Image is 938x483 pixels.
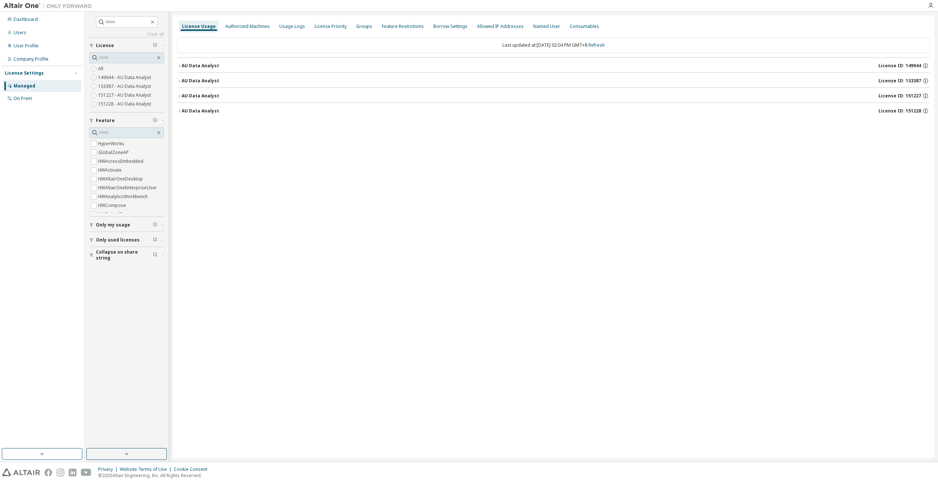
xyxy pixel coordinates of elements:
[44,469,52,476] img: facebook.svg
[570,24,599,29] div: Consumables
[98,201,128,210] label: HWCompose
[182,93,219,99] div: AU Data Analyst
[81,469,92,476] img: youtube.svg
[182,63,219,69] div: AU Data Analyst
[279,24,305,29] div: Usage Logs
[98,466,120,472] div: Privacy
[153,252,157,258] span: Clear filter
[878,63,921,69] span: License ID: 149944
[182,78,219,84] div: AU Data Analyst
[96,222,130,228] span: Only my usage
[89,247,164,263] button: Collapse on share string
[382,24,424,29] div: Feature Restrictions
[588,42,605,48] a: Refresh
[433,24,468,29] div: Borrow Settings
[153,43,157,49] span: Clear filter
[98,472,212,479] p: © 2025 Altair Engineering, Inc. All Rights Reserved.
[96,118,115,124] span: Feature
[315,24,347,29] div: License Priority
[177,88,930,104] button: AU Data AnalystLicense ID: 151227
[98,148,130,157] label: GlobalZoneAP
[878,93,921,99] span: License ID: 151227
[878,78,921,84] span: License ID: 133387
[14,43,39,49] div: User Profile
[98,166,123,175] label: HWActivate
[98,91,153,100] label: 151227 - AU Data Analyst
[153,222,157,228] span: Clear filter
[89,112,164,129] button: Feature
[174,466,212,472] div: Cookie Consent
[98,64,105,73] label: All
[89,37,164,54] button: License
[98,73,153,82] label: 149944 - AU Data Analyst
[89,217,164,233] button: Only my usage
[5,70,44,76] div: License Settings
[89,31,164,37] a: Clear all
[98,139,126,148] label: HyperWorks
[177,58,930,74] button: AU Data AnalystLicense ID: 149944
[177,37,930,53] div: Last updated at: [DATE] 02:04 PM GMT+8
[878,108,921,114] span: License ID: 151228
[98,100,153,108] label: 151228 - AU Data Analyst
[98,175,144,183] label: HWAltairOneDesktop
[14,96,32,101] div: On Prem
[89,232,164,248] button: Only used licenses
[57,469,64,476] img: instagram.svg
[14,17,38,22] div: Dashboard
[533,24,560,29] div: Named User
[96,249,153,261] span: Collapse on share string
[120,466,174,472] div: Website Terms of Use
[14,83,35,89] div: Managed
[177,73,930,89] button: AU Data AnalystLicense ID: 133387
[153,237,157,243] span: Clear filter
[96,237,140,243] span: Only used licenses
[177,103,930,119] button: AU Data AnalystLicense ID: 151228
[14,30,26,36] div: Users
[153,118,157,124] span: Clear filter
[356,24,372,29] div: Groups
[98,82,153,91] label: 133387 - AU Data Analyst
[225,24,270,29] div: Authorized Machines
[14,56,49,62] div: Company Profile
[2,469,40,476] img: altair_logo.svg
[98,183,158,192] label: HWAltairOneEnterpriseUser
[96,43,114,49] span: License
[69,469,76,476] img: linkedin.svg
[98,192,149,201] label: HWAnalyticsWorkbench
[182,108,219,114] div: AU Data Analyst
[98,157,145,166] label: HWAccessEmbedded
[477,24,524,29] div: Allowed IP Addresses
[4,2,96,10] img: Altair One
[182,24,216,29] div: License Usage
[98,210,133,219] label: HWEmbedBasic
